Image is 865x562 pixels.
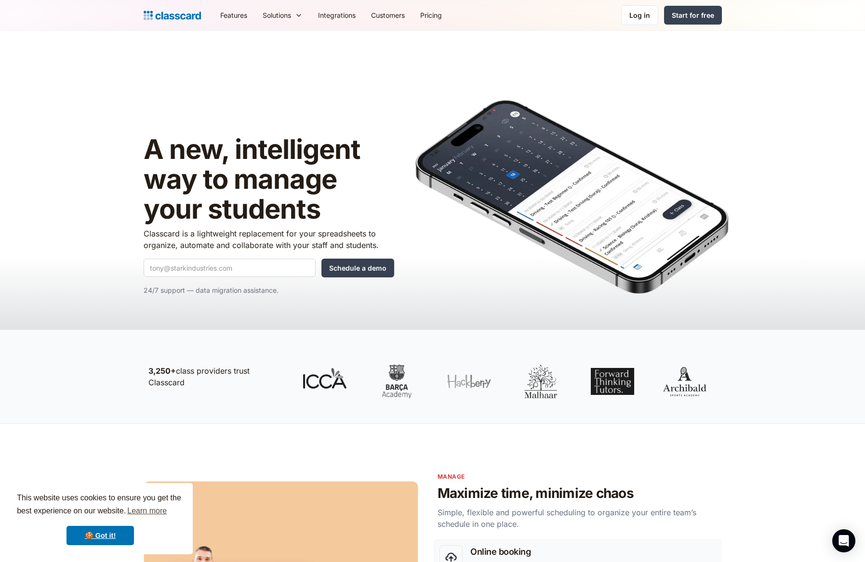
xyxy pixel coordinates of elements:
span: This website uses cookies to ensure you get the best experience on our website. [17,492,184,518]
a: learn more about cookies [126,504,168,518]
div: Solutions [255,4,310,26]
input: Schedule a demo [321,259,394,277]
p: Classcard is a lightweight replacement for your spreadsheets to organize, automate and collaborat... [144,228,394,251]
a: Integrations [310,4,363,26]
a: dismiss cookie message [67,526,134,545]
strong: 3,250+ [148,366,176,376]
p: 24/7 support — data migration assistance. [144,285,394,296]
a: Customers [363,4,413,26]
a: home [144,9,201,22]
div: cookieconsent [8,483,193,554]
input: tony@starkindustries.com [144,259,316,277]
p: class providers trust Classcard [148,365,283,388]
form: Quick Demo Form [144,259,394,277]
div: Log in [629,10,650,20]
a: Log in [621,5,658,25]
div: Open Intercom Messenger [832,529,855,552]
a: Pricing [413,4,450,26]
p: Manage [438,472,722,481]
div: Start for free [672,10,714,20]
h3: Online booking [470,545,716,558]
a: Start for free [664,6,722,25]
h1: A new, intelligent way to manage your students [144,135,394,224]
a: Features [213,4,255,26]
h2: Maximize time, minimize chaos [438,485,722,502]
div: Solutions [263,10,291,20]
